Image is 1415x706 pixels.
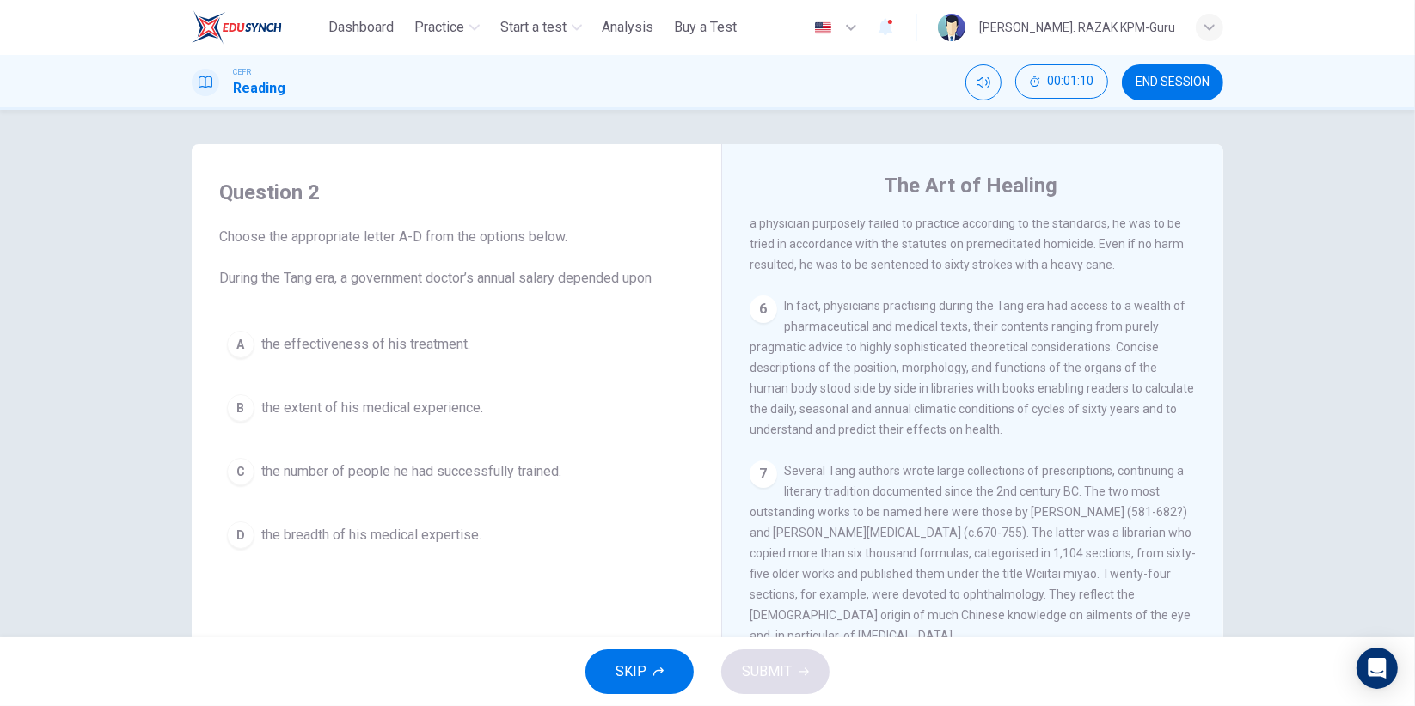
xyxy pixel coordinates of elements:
[603,17,654,38] span: Analysis
[192,10,282,45] img: ELTC logo
[1136,76,1210,89] span: END SESSION
[750,299,1194,436] span: In fact, physicians practising during the Tang era had access to a wealth of pharmaceutical and m...
[1015,64,1108,99] button: 00:01:10
[261,525,481,545] span: the breadth of his medical expertise.
[884,172,1057,199] h4: The Art of Healing
[219,179,694,206] h4: Question 2
[233,66,251,78] span: CEFR
[1015,64,1108,100] div: Hide
[328,17,394,38] span: Dashboard
[261,398,483,418] span: the extent of his medical experience.
[965,64,1002,100] div: Mute
[227,458,254,485] div: C
[596,12,661,43] button: Analysis
[616,660,646,684] span: SKIP
[219,450,694,493] button: Cthe number of people he had successfully trained.
[227,331,254,358] div: A
[500,17,567,38] span: Start a test
[585,649,694,694] button: SKIP
[219,514,694,557] button: Dthe breadth of his medical expertise.
[750,464,1196,642] span: Several Tang authors wrote large collections of prescriptions, continuing a literary tradition do...
[979,17,1175,38] div: [PERSON_NAME]. RAZAK KPM-Guru
[668,12,744,43] button: Buy a Test
[1122,64,1223,100] button: END SESSION
[493,12,589,43] button: Start a test
[261,461,561,482] span: the number of people he had successfully trained.
[261,334,470,355] span: the effectiveness of his treatment.
[219,323,694,366] button: Athe effectiveness of his treatment.
[407,12,487,43] button: Practice
[414,17,464,38] span: Practice
[1357,648,1398,689] div: Open Intercom Messenger
[227,394,254,422] div: B
[675,17,738,38] span: Buy a Test
[812,21,834,34] img: en
[219,386,694,429] button: Bthe extent of his medical experience.
[219,227,694,289] span: Choose the appropriate letter A-D from the options below. During the Tang era, a government docto...
[322,12,401,43] button: Dashboard
[192,10,322,45] a: ELTC logo
[233,78,285,99] h1: Reading
[1047,75,1093,88] span: 00:01:10
[227,521,254,549] div: D
[750,295,777,323] div: 6
[750,460,777,488] div: 7
[938,14,965,41] img: Profile picture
